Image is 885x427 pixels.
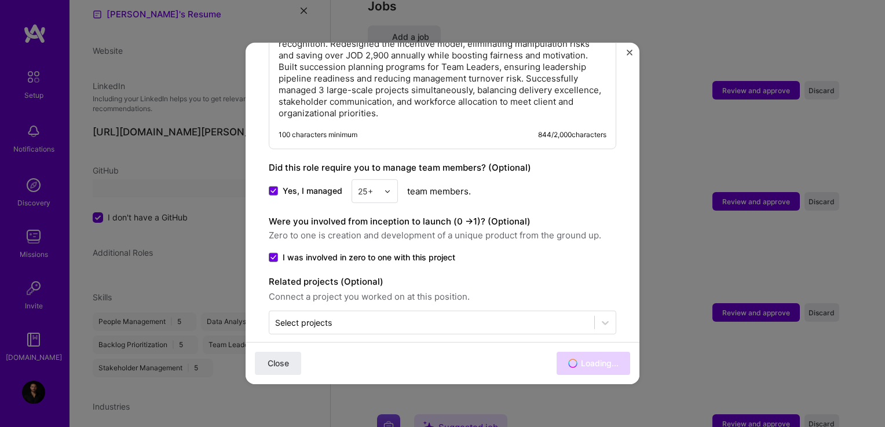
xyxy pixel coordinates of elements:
[283,185,342,197] span: Yes, I managed
[255,352,301,375] button: Close
[279,130,357,139] div: 100 characters minimum
[538,130,606,139] div: 844 / 2,000 characters
[269,290,616,304] span: Connect a project you worked on at this position.
[269,275,616,289] label: Related projects (Optional)
[268,358,289,369] span: Close
[627,50,632,62] button: Close
[269,216,531,227] label: Were you involved from inception to launch (0 - > 1)? (Optional)
[269,162,531,173] label: Did this role require you to manage team members? (Optional)
[283,252,455,263] span: I was involved in zero to one with this project
[275,316,332,329] div: Select projects
[269,179,616,203] div: team members.
[384,187,391,194] img: drop icon
[269,229,616,242] span: Zero to one is creation and development of a unique product from the ground up.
